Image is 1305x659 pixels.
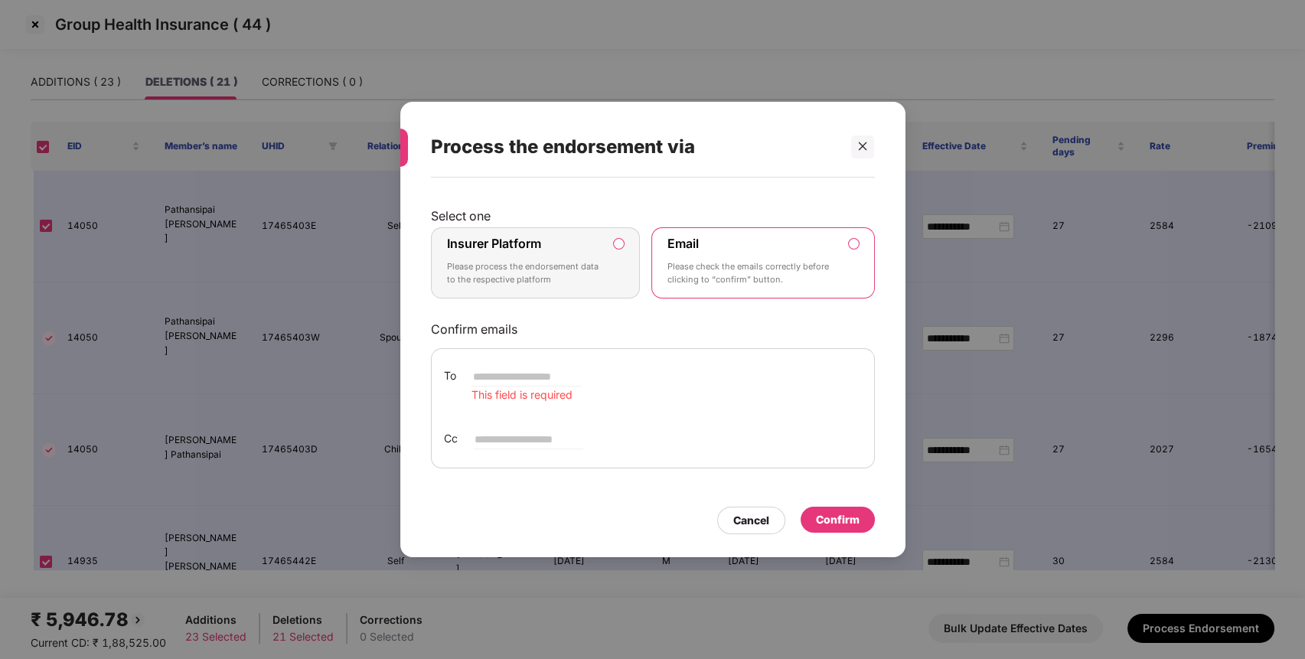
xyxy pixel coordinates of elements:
label: Insurer Platform [447,236,541,251]
span: This field is required [471,388,573,401]
div: Confirm [816,511,860,528]
span: Cc [444,430,458,447]
p: Please check the emails correctly before clicking to “confirm” button. [667,260,837,287]
p: Confirm emails [431,321,875,337]
input: EmailPlease check the emails correctly before clicking to “confirm” button. [849,239,859,249]
input: Insurer PlatformPlease process the endorsement data to the respective platform [614,239,624,249]
div: Cancel [733,512,769,529]
div: Process the endorsement via [431,117,838,177]
span: close [857,141,868,152]
p: Select one [431,208,875,223]
span: To [444,367,456,384]
label: Email [667,236,699,251]
p: Please process the endorsement data to the respective platform [447,260,603,287]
